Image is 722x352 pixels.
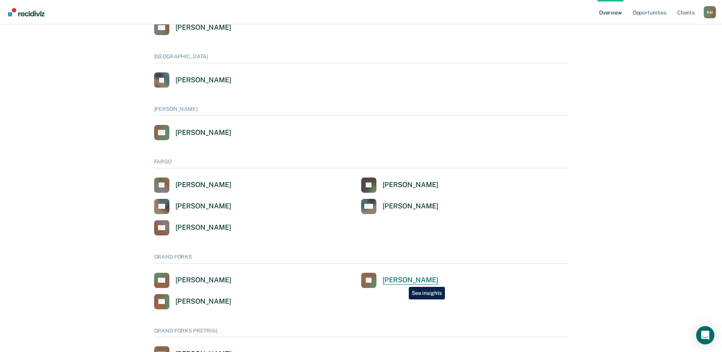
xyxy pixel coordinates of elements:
[154,20,231,35] a: [PERSON_NAME]
[154,106,568,116] div: [PERSON_NAME]
[154,53,568,63] div: [GEOGRAPHIC_DATA]
[361,273,438,288] a: [PERSON_NAME]
[704,6,716,18] button: Profile dropdown button
[154,294,231,309] a: [PERSON_NAME]
[361,178,438,193] a: [PERSON_NAME]
[154,72,231,88] a: [PERSON_NAME]
[154,254,568,264] div: GRAND FORKS
[154,273,231,288] a: [PERSON_NAME]
[175,181,231,189] div: [PERSON_NAME]
[383,276,438,285] div: [PERSON_NAME]
[154,199,231,214] a: [PERSON_NAME]
[154,328,568,338] div: GRAND FORKS PRETRIAL
[383,181,438,189] div: [PERSON_NAME]
[696,326,714,344] div: Open Intercom Messenger
[8,8,45,16] img: Recidiviz
[361,199,438,214] a: [PERSON_NAME]
[175,223,231,232] div: [PERSON_NAME]
[154,178,231,193] a: [PERSON_NAME]
[383,202,438,211] div: [PERSON_NAME]
[175,202,231,211] div: [PERSON_NAME]
[175,276,231,285] div: [PERSON_NAME]
[704,6,716,18] div: K M
[175,128,231,137] div: [PERSON_NAME]
[154,125,231,140] a: [PERSON_NAME]
[175,76,231,85] div: [PERSON_NAME]
[154,220,231,235] a: [PERSON_NAME]
[154,158,568,168] div: FARGO
[175,23,231,32] div: [PERSON_NAME]
[175,297,231,306] div: [PERSON_NAME]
